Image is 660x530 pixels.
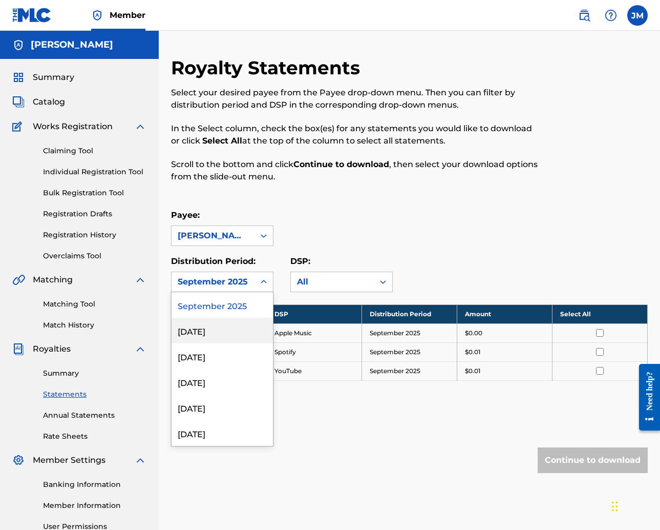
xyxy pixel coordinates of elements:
span: Works Registration [33,120,113,133]
p: $0.00 [465,329,482,338]
img: MLC Logo [12,8,52,23]
div: [PERSON_NAME] [178,230,248,242]
div: [DATE] [172,343,273,369]
div: Drag [612,491,618,522]
a: Summary [43,368,146,379]
span: Royalties [33,343,71,355]
img: search [578,9,590,22]
a: Annual Statements [43,410,146,421]
h2: Royalty Statements [171,56,365,79]
a: Overclaims Tool [43,251,146,261]
img: expand [134,343,146,355]
span: Member Settings [33,454,105,466]
div: September 2025 [178,276,248,288]
a: Member Information [43,500,146,511]
img: expand [134,274,146,286]
p: In the Select column, check the box(es) for any statements you would like to download or click at... [171,123,538,147]
a: Public Search [574,5,594,26]
th: Distribution Period [361,304,457,323]
img: Matching [12,274,25,286]
a: Statements [43,389,146,400]
th: Select All [552,304,647,323]
label: Distribution Period: [171,256,256,266]
span: Member [110,9,145,21]
div: All [297,276,368,288]
a: SummarySummary [12,71,74,84]
img: Works Registration [12,120,26,133]
a: Bulk Registration Tool [43,188,146,198]
div: User Menu [627,5,648,26]
a: Rate Sheets [43,431,146,442]
p: $0.01 [465,366,480,376]
p: Scroll to the bottom and click , then select your download options from the slide-out menu. [171,158,538,183]
h5: Jovan Moore-Prewitt [31,39,113,51]
iframe: Chat Widget [609,481,660,530]
img: expand [134,454,146,466]
img: Royalties [12,343,25,355]
th: DSP [266,304,361,323]
a: Registration Drafts [43,209,146,219]
div: September 2025 [172,292,273,318]
a: CatalogCatalog [12,96,65,108]
td: Apple Music [266,323,361,342]
img: Catalog [12,96,25,108]
a: Claiming Tool [43,146,146,156]
a: Matching Tool [43,299,146,310]
div: [DATE] [172,420,273,446]
a: Individual Registration Tool [43,167,146,177]
img: Accounts [12,39,25,51]
td: September 2025 [361,361,457,380]
div: [DATE] [172,369,273,395]
span: Catalog [33,96,65,108]
strong: Continue to download [293,159,389,169]
strong: Select All [202,136,242,146]
td: YouTube [266,361,361,380]
div: [DATE] [172,395,273,420]
th: Amount [457,304,552,323]
label: Payee: [171,210,200,220]
img: Summary [12,71,25,84]
div: [DATE] [172,318,273,343]
label: DSP: [290,256,310,266]
td: September 2025 [361,342,457,361]
td: September 2025 [361,323,457,342]
a: Registration History [43,230,146,240]
a: Banking Information [43,479,146,490]
a: Match History [43,320,146,331]
img: help [605,9,617,22]
span: Summary [33,71,74,84]
p: Select your desired payee from the Payee drop-down menu. Then you can filter by distribution peri... [171,87,538,111]
div: Help [601,5,621,26]
img: expand [134,120,146,133]
img: Top Rightsholder [91,9,103,22]
span: Matching [33,274,73,286]
p: $0.01 [465,348,480,357]
td: Spotify [266,342,361,361]
img: Member Settings [12,454,25,466]
iframe: Resource Center [631,354,660,441]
